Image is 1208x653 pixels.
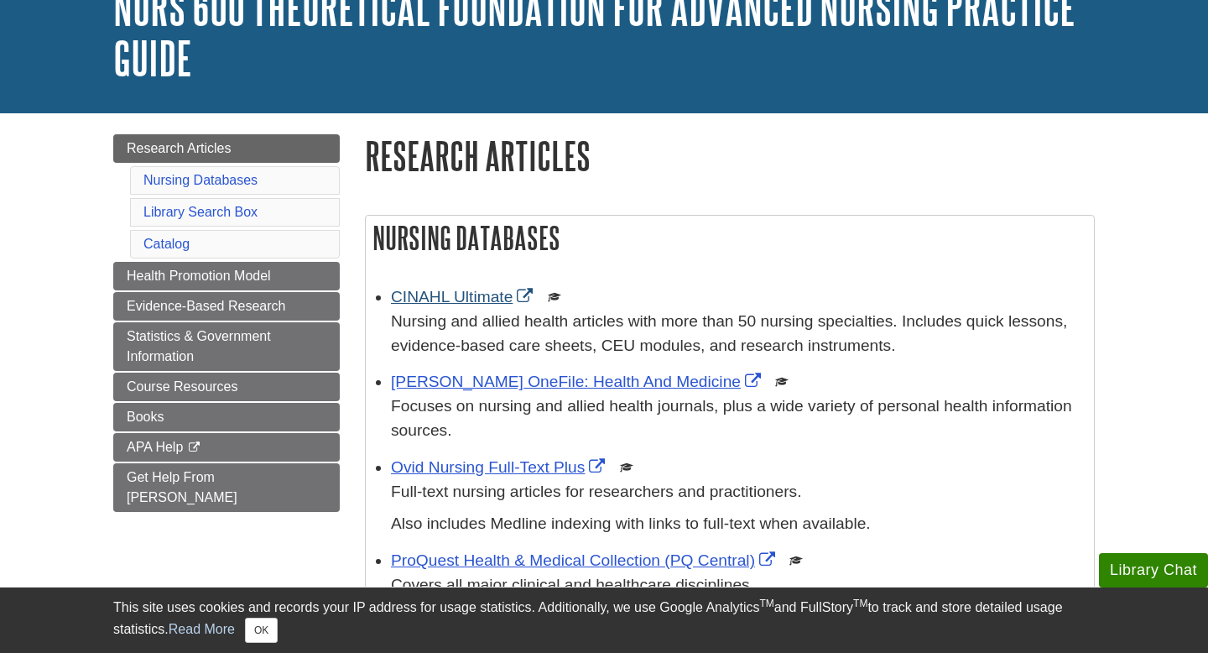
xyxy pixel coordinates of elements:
[548,290,561,304] img: Scholarly or Peer Reviewed
[127,379,238,394] span: Course Resources
[391,512,1086,536] p: Also includes Medline indexing with links to full-text when available.
[127,269,271,283] span: Health Promotion Model
[113,134,340,512] div: Guide Page Menu
[113,134,340,163] a: Research Articles
[169,622,235,636] a: Read More
[365,134,1095,177] h1: Research Articles
[127,410,164,424] span: Books
[391,551,779,569] a: Link opens in new window
[620,461,633,474] img: Scholarly or Peer Reviewed
[127,299,285,313] span: Evidence-Based Research
[391,458,609,476] a: Link opens in new window
[759,598,773,609] sup: TM
[113,433,340,462] a: APA Help
[391,394,1086,443] p: Focuses on nursing and allied health journals, plus a wide variety of personal health information...
[113,463,340,512] a: Get Help From [PERSON_NAME]
[789,554,803,567] img: Scholarly or Peer Reviewed
[391,373,765,390] a: Link opens in new window
[113,598,1095,643] div: This site uses cookies and records your IP address for usage statistics. Additionally, we use Goo...
[1099,553,1208,588] button: Library Chat
[391,288,537,306] a: Link opens in new window
[143,237,190,251] a: Catalog
[391,480,1086,504] p: Full-text nursing articles for researchers and practitioners.
[775,375,789,389] img: Scholarly or Peer Reviewed
[113,373,340,401] a: Course Resources
[113,292,340,321] a: Evidence-Based Research
[143,173,258,187] a: Nursing Databases
[391,573,1086,598] p: Covers all major clinical and healthcare disciplines.
[127,329,271,363] span: Statistics & Government Information
[127,141,232,155] span: Research Articles
[127,440,183,454] span: APA Help
[853,598,867,609] sup: TM
[113,403,340,431] a: Books
[127,470,237,504] span: Get Help From [PERSON_NAME]
[187,442,201,453] i: This link opens in a new window
[391,310,1086,358] p: Nursing and allied health articles with more than 50 nursing specialties. Includes quick lessons,...
[143,205,258,219] a: Library Search Box
[366,216,1094,260] h2: Nursing Databases
[113,322,340,371] a: Statistics & Government Information
[113,262,340,290] a: Health Promotion Model
[245,618,278,643] button: Close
